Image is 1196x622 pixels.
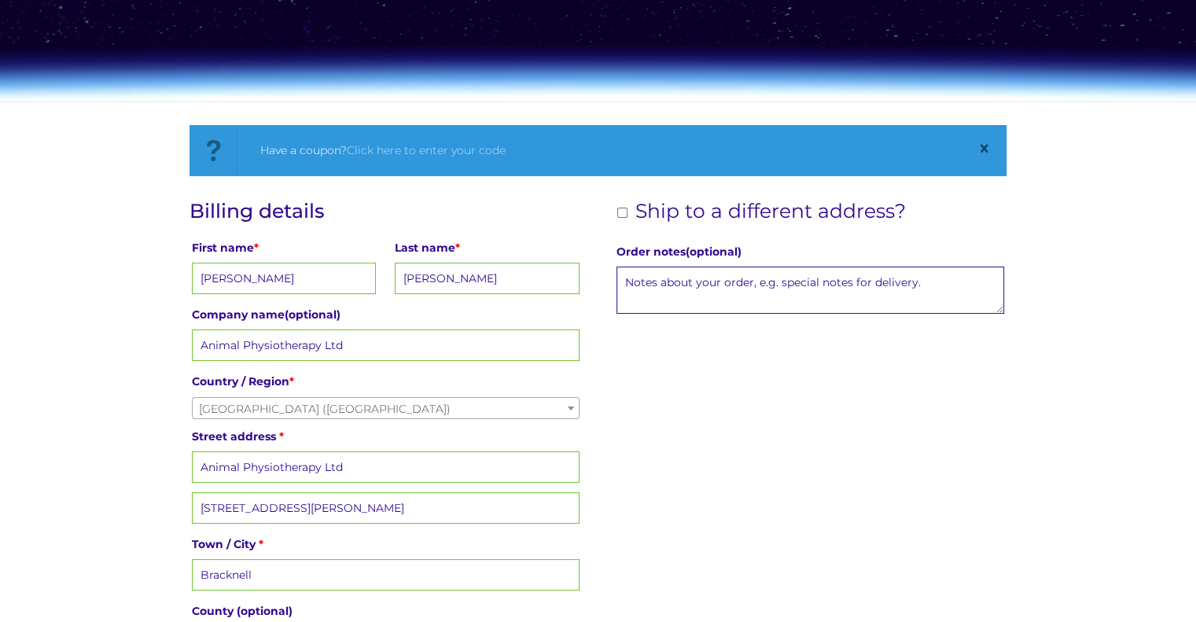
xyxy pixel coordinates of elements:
abbr: required [254,241,259,255]
span: Ship to a different address? [635,199,906,223]
span: (optional) [686,245,742,259]
label: Street address [192,425,580,447]
label: Town / City [192,533,580,555]
input: Apartment, suite, unit, etc. (optional) [192,492,580,524]
abbr: required [289,374,294,388]
span: (optional) [285,307,340,322]
label: Order notes [616,241,1004,263]
input: House number and street name [192,451,580,483]
span: (optional) [237,604,293,618]
h3: Billing details [190,200,582,223]
div: Have a coupon? [260,141,963,160]
label: Company name [192,304,580,326]
abbr: required [259,537,263,551]
label: Country / Region [192,370,580,392]
span: United Kingdom (UK) [192,397,580,419]
abbr: required [279,429,284,443]
abbr: required [455,241,460,255]
label: County [192,600,580,622]
input: Ship to a different address? [617,208,627,218]
label: First name [192,237,376,259]
a: Click here to enter your code [347,143,506,157]
span: United Kingdom (UK) [193,398,579,420]
label: Last name [395,237,579,259]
